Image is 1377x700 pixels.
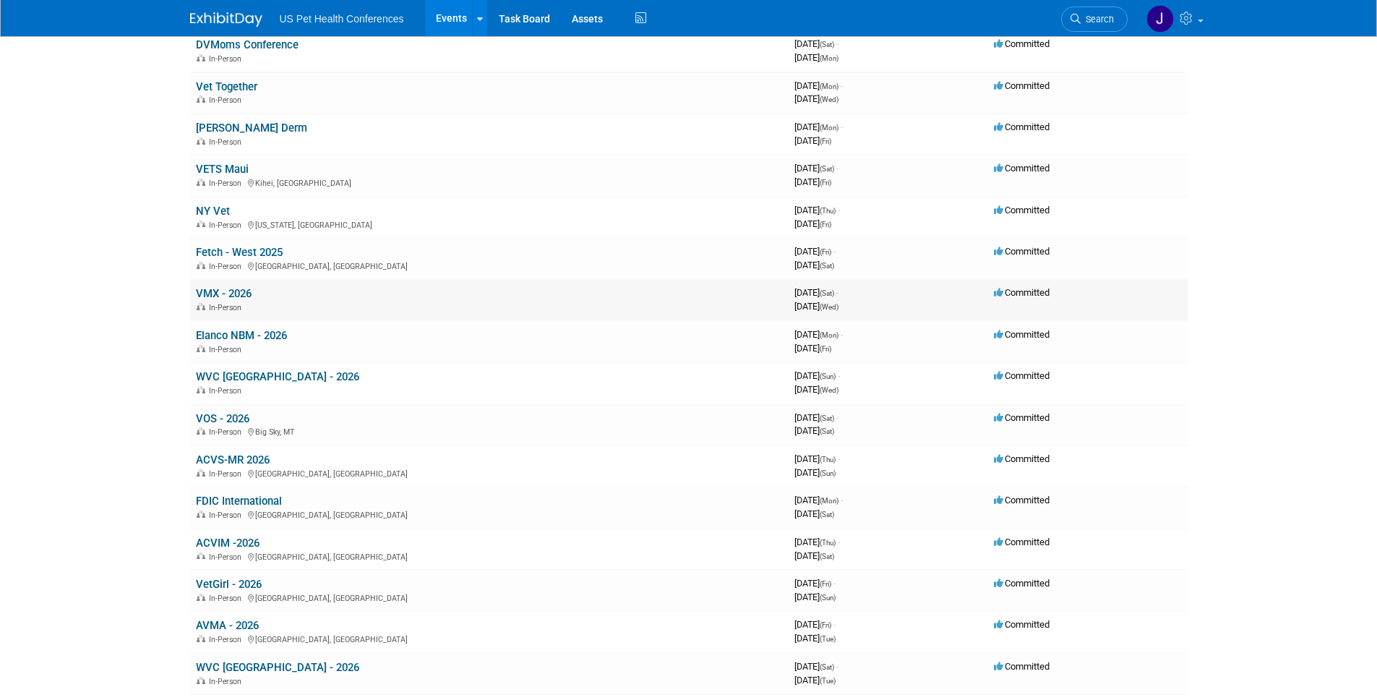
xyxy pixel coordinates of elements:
[196,38,299,51] a: DVMoms Conference
[190,12,262,27] img: ExhibitDay
[196,508,783,520] div: [GEOGRAPHIC_DATA], [GEOGRAPHIC_DATA]
[196,661,359,674] a: WVC [GEOGRAPHIC_DATA] - 2026
[197,95,205,103] img: In-Person Event
[794,370,840,381] span: [DATE]
[794,121,843,132] span: [DATE]
[838,205,840,215] span: -
[196,246,283,259] a: Fetch - West 2025
[994,329,1050,340] span: Committed
[820,677,836,685] span: (Tue)
[994,370,1050,381] span: Committed
[196,121,307,135] a: [PERSON_NAME] Derm
[196,619,259,632] a: AVMA - 2026
[794,453,840,464] span: [DATE]
[794,578,836,589] span: [DATE]
[994,38,1050,49] span: Committed
[820,414,834,422] span: (Sat)
[820,469,836,477] span: (Sun)
[197,221,205,228] img: In-Person Event
[794,176,831,187] span: [DATE]
[197,54,205,61] img: In-Person Event
[994,121,1050,132] span: Committed
[794,38,838,49] span: [DATE]
[820,124,838,132] span: (Mon)
[994,495,1050,505] span: Committed
[820,331,838,339] span: (Mon)
[196,592,783,603] div: [GEOGRAPHIC_DATA], [GEOGRAPHIC_DATA]
[820,580,831,588] span: (Fri)
[820,137,831,145] span: (Fri)
[196,287,252,300] a: VMX - 2026
[209,221,246,230] span: In-Person
[196,425,783,437] div: Big Sky, MT
[841,80,843,91] span: -
[196,80,257,93] a: Vet Together
[209,635,246,644] span: In-Person
[197,552,205,560] img: In-Person Event
[820,54,838,62] span: (Mon)
[994,578,1050,589] span: Committed
[820,221,831,229] span: (Fri)
[794,218,831,229] span: [DATE]
[197,386,205,393] img: In-Person Event
[836,163,838,174] span: -
[197,677,205,684] img: In-Person Event
[1146,5,1174,33] img: Jessica Ocampo
[794,633,836,644] span: [DATE]
[196,370,359,383] a: WVC [GEOGRAPHIC_DATA] - 2026
[197,594,205,601] img: In-Person Event
[794,495,843,505] span: [DATE]
[994,163,1050,174] span: Committed
[820,289,834,297] span: (Sat)
[196,176,783,188] div: Kihei, [GEOGRAPHIC_DATA]
[994,412,1050,423] span: Committed
[196,329,287,342] a: Elanco NBM - 2026
[196,260,783,271] div: [GEOGRAPHIC_DATA], [GEOGRAPHIC_DATA]
[820,207,836,215] span: (Thu)
[794,301,838,312] span: [DATE]
[209,677,246,686] span: In-Person
[994,453,1050,464] span: Committed
[209,427,246,437] span: In-Person
[794,329,843,340] span: [DATE]
[820,497,838,505] span: (Mon)
[1061,7,1128,32] a: Search
[209,469,246,479] span: In-Person
[1081,14,1114,25] span: Search
[994,80,1050,91] span: Committed
[794,675,836,686] span: [DATE]
[820,552,834,560] span: (Sat)
[209,179,246,188] span: In-Person
[794,246,836,257] span: [DATE]
[794,52,838,63] span: [DATE]
[196,633,783,644] div: [GEOGRAPHIC_DATA], [GEOGRAPHIC_DATA]
[196,163,249,176] a: VETS Maui
[794,508,834,519] span: [DATE]
[820,95,838,103] span: (Wed)
[841,495,843,505] span: -
[820,539,836,547] span: (Thu)
[197,303,205,310] img: In-Person Event
[794,537,840,547] span: [DATE]
[794,412,838,423] span: [DATE]
[820,456,836,464] span: (Thu)
[209,511,246,520] span: In-Person
[197,469,205,477] img: In-Person Event
[280,13,404,25] span: US Pet Health Conferences
[994,246,1050,257] span: Committed
[196,467,783,479] div: [GEOGRAPHIC_DATA], [GEOGRAPHIC_DATA]
[209,303,246,312] span: In-Person
[820,663,834,671] span: (Sat)
[820,427,834,435] span: (Sat)
[197,635,205,642] img: In-Person Event
[994,205,1050,215] span: Committed
[994,619,1050,630] span: Committed
[794,135,831,146] span: [DATE]
[197,137,205,145] img: In-Person Event
[836,661,838,672] span: -
[836,287,838,298] span: -
[794,343,831,354] span: [DATE]
[196,453,270,466] a: ACVS-MR 2026
[209,54,246,64] span: In-Person
[209,552,246,562] span: In-Person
